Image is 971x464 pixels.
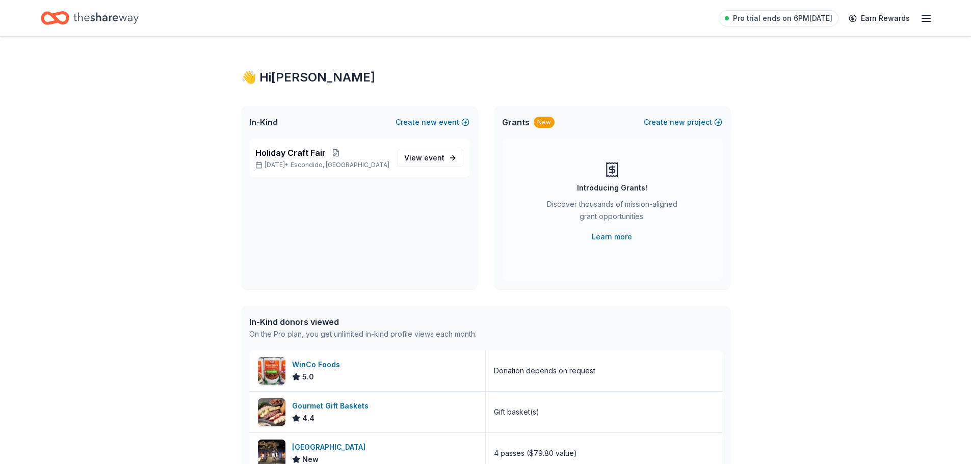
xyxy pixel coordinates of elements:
[843,9,916,28] a: Earn Rewards
[422,116,437,128] span: new
[292,441,370,453] div: [GEOGRAPHIC_DATA]
[398,149,463,167] a: View event
[644,116,722,128] button: Createnewproject
[249,328,477,340] div: On the Pro plan, you get unlimited in-kind profile views each month.
[255,161,389,169] p: [DATE] •
[292,400,373,412] div: Gourmet Gift Baskets
[258,398,285,426] img: Image for Gourmet Gift Baskets
[494,406,539,418] div: Gift basket(s)
[396,116,469,128] button: Createnewevent
[424,153,444,162] span: event
[534,117,555,128] div: New
[249,316,477,328] div: In-Kind donors viewed
[494,365,595,377] div: Donation depends on request
[241,69,730,86] div: 👋 Hi [PERSON_NAME]
[41,6,139,30] a: Home
[733,12,832,24] span: Pro trial ends on 6PM[DATE]
[719,10,838,26] a: Pro trial ends on 6PM[DATE]
[543,198,681,227] div: Discover thousands of mission-aligned grant opportunities.
[302,412,314,424] span: 4.4
[292,359,344,371] div: WinCo Foods
[494,447,577,459] div: 4 passes ($79.80 value)
[258,357,285,385] img: Image for WinCo Foods
[291,161,389,169] span: Escondido, [GEOGRAPHIC_DATA]
[249,116,278,128] span: In-Kind
[592,231,632,243] a: Learn more
[670,116,685,128] span: new
[502,116,530,128] span: Grants
[255,147,326,159] span: Holiday Craft Fair
[302,371,314,383] span: 5.0
[404,152,444,164] span: View
[577,182,647,194] div: Introducing Grants!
